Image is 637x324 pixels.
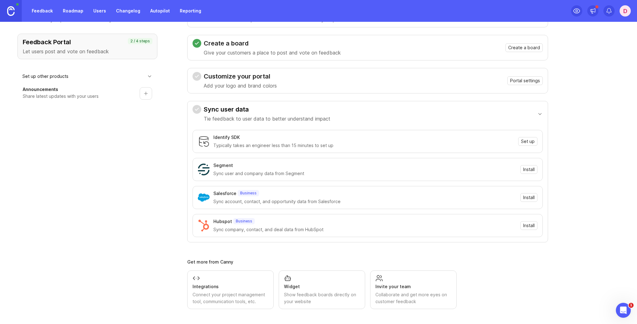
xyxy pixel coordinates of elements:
[23,38,152,46] h3: Feedback Portal
[23,87,99,92] h4: Announcements
[523,222,535,229] span: Install
[279,270,365,309] a: WidgetShow feedback boards directly on your website
[520,221,537,230] button: Install
[130,39,150,44] p: 2 / 4 steps
[520,165,537,174] button: Install
[187,260,548,264] div: Get more from Canny
[204,39,341,48] h3: Create a board
[213,162,233,169] div: Segment
[112,5,144,17] a: Changelog
[59,5,87,17] a: Roadmap
[193,126,543,242] div: Sync user dataTie feedback to user data to better understand impact
[213,134,240,141] div: Identify SDK
[204,72,277,81] h3: Customize your portal
[198,136,210,147] img: Identify SDK
[193,291,268,305] div: Connect your project management tool, communication tools, etc.
[204,105,330,114] h3: Sync user data
[213,198,517,205] div: Sync account, contact, and opportunity data from Salesforce
[204,49,341,56] p: Give your customers a place to post and vote on feedback
[90,5,110,17] a: Users
[23,48,152,55] p: Let users post and vote on feedback
[375,291,451,305] div: Collaborate and get more eyes on customer feedback
[236,219,252,224] p: Business
[213,226,517,233] div: Sync company, contact, and deal data from HubSpot
[187,270,274,309] a: IntegrationsConnect your project management tool, communication tools, etc.
[616,303,631,318] iframe: Intercom live chat
[213,218,232,225] div: Hubspot
[17,34,157,59] button: Feedback PortalLet users post and vote on feedback2 / 4 steps
[510,78,540,84] span: Portal settings
[629,303,634,308] span: 1
[240,191,257,196] p: Business
[28,5,57,17] a: Feedback
[370,270,457,309] a: Invite your teamCollaborate and get more eyes on customer feedback
[22,69,152,83] button: Set up other products
[620,5,631,17] button: D
[284,283,360,290] div: Widget
[505,43,543,52] button: Create a board
[523,166,535,173] span: Install
[523,194,535,201] span: Install
[193,283,268,290] div: Integrations
[7,6,15,16] img: Canny Home
[198,164,210,175] img: Segment
[213,142,514,149] div: Typically takes an engineer less than 15 minutes to set up
[213,190,236,197] div: Salesforce
[23,93,99,100] p: Share latest updates with your users
[520,193,537,202] button: Install
[193,101,543,126] button: Sync user dataTie feedback to user data to better understand impact
[204,82,277,89] p: Add your logo and brand colors
[146,5,174,17] a: Autopilot
[198,192,210,203] img: Salesforce
[521,138,535,145] span: Set up
[204,115,330,122] p: Tie feedback to user data to better understand impact
[375,283,451,290] div: Invite your team
[508,45,540,51] span: Create a board
[22,83,152,105] div: Set up other products
[507,76,543,85] button: Portal settings
[518,137,537,146] button: Set up
[284,291,360,305] div: Show feedback boards directly on your website
[198,220,210,231] img: Hubspot
[213,170,517,177] div: Sync user and company data from Segment
[140,87,152,100] button: Set up product
[176,5,205,17] a: Reporting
